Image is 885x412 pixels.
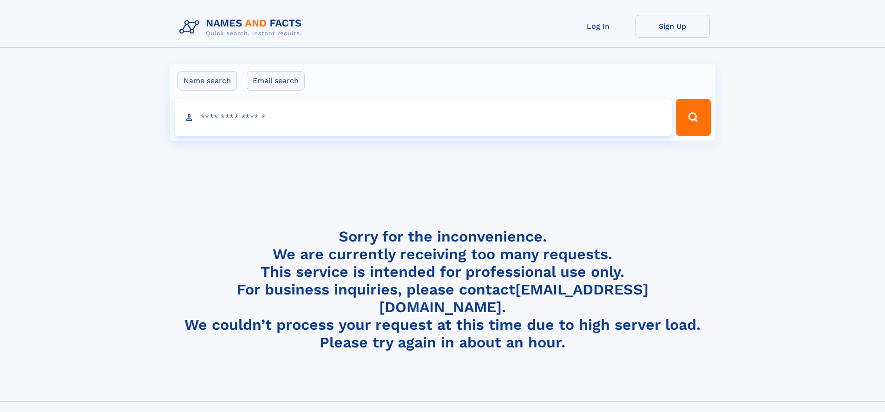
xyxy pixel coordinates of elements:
[176,228,710,352] h4: Sorry for the inconvenience. We are currently receiving too many requests. This service is intend...
[175,99,672,136] input: search input
[247,71,305,91] label: Email search
[176,15,309,40] img: Logo Names and Facts
[676,99,710,136] button: Search Button
[379,281,649,316] a: [EMAIL_ADDRESS][DOMAIN_NAME]
[636,15,710,38] a: Sign Up
[561,15,636,38] a: Log In
[177,71,237,91] label: Name search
